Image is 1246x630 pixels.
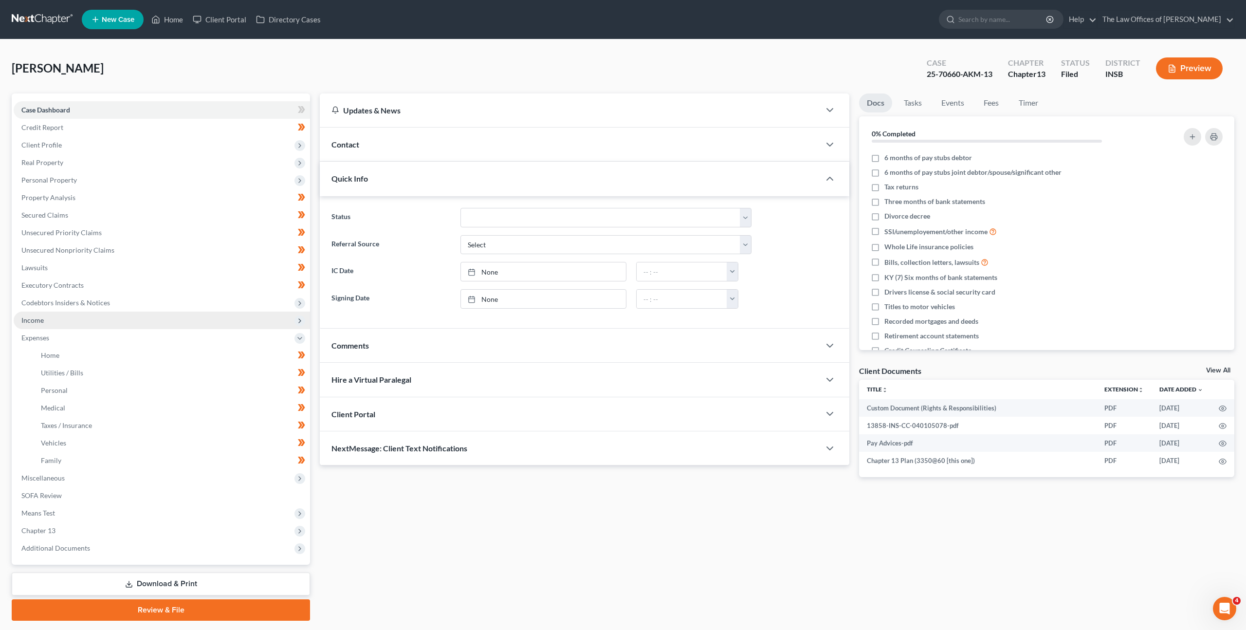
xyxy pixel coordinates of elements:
i: unfold_more [1138,387,1144,393]
a: View All [1206,367,1230,374]
iframe: Intercom live chat [1213,597,1236,620]
div: Chapter [1008,69,1045,80]
input: -- : -- [637,290,727,308]
span: Client Profile [21,141,62,149]
a: The Law Offices of [PERSON_NAME] [1098,11,1234,28]
span: 6 months of pay stubs joint debtor/spouse/significant other [884,167,1062,177]
div: Chapter [1008,57,1045,69]
span: Codebtors Insiders & Notices [21,298,110,307]
span: 4 [1233,597,1241,605]
span: Retirement account statements [884,331,979,341]
span: Income [21,316,44,324]
a: Fees [976,93,1007,112]
span: Personal [41,386,68,394]
td: PDF [1097,452,1152,469]
td: PDF [1097,417,1152,434]
span: Medical [41,404,65,412]
td: PDF [1097,434,1152,452]
a: Extensionunfold_more [1104,386,1144,393]
a: None [461,290,626,308]
span: Bills, collection letters, lawsuits [884,258,979,267]
span: Three months of bank statements [884,197,985,206]
span: Means Test [21,509,55,517]
a: Download & Print [12,573,310,595]
span: Credit Report [21,123,63,131]
span: Secured Claims [21,211,68,219]
i: expand_more [1197,387,1203,393]
span: 13 [1037,69,1045,78]
td: Pay Advices-pdf [859,434,1097,452]
a: Date Added expand_more [1159,386,1203,393]
label: IC Date [327,262,456,281]
a: SOFA Review [14,487,310,504]
span: Miscellaneous [21,474,65,482]
a: Home [147,11,188,28]
span: KY (7) Six months of bank statements [884,273,997,282]
a: Credit Report [14,119,310,136]
span: [PERSON_NAME] [12,61,104,75]
span: Executory Contracts [21,281,84,289]
a: Lawsuits [14,259,310,277]
span: Unsecured Nonpriority Claims [21,246,114,254]
div: 25-70660-AKM-13 [927,69,992,80]
span: Expenses [21,334,49,342]
span: Lawsuits [21,263,48,272]
span: Unsecured Priority Claims [21,228,102,237]
strong: 0% Completed [872,130,916,138]
label: Signing Date [327,289,456,309]
a: Family [33,452,310,469]
a: Unsecured Priority Claims [14,224,310,241]
span: Case Dashboard [21,106,70,114]
i: unfold_more [882,387,888,393]
span: Contact [331,140,359,149]
a: Events [934,93,972,112]
span: Additional Documents [21,544,90,552]
span: Quick Info [331,174,368,183]
a: Home [33,347,310,364]
td: [DATE] [1152,452,1211,469]
td: [DATE] [1152,399,1211,417]
a: Case Dashboard [14,101,310,119]
a: Directory Cases [251,11,326,28]
label: Referral Source [327,235,456,255]
a: Medical [33,399,310,417]
label: Status [327,208,456,227]
a: Timer [1011,93,1046,112]
a: Docs [859,93,892,112]
span: Tax returns [884,182,918,192]
span: Drivers license & social security card [884,287,995,297]
a: None [461,262,626,281]
td: [DATE] [1152,434,1211,452]
span: Divorce decree [884,211,930,221]
a: Help [1064,11,1097,28]
td: Custom Document (Rights & Responsibilities) [859,399,1097,417]
span: NextMessage: Client Text Notifications [331,444,467,453]
a: Review & File [12,599,310,621]
div: Status [1061,57,1090,69]
span: New Case [102,16,134,23]
span: Whole Life insurance policies [884,242,973,252]
a: Personal [33,382,310,399]
span: 6 months of pay stubs debtor [884,153,972,163]
td: [DATE] [1152,417,1211,434]
div: Case [927,57,992,69]
span: Personal Property [21,176,77,184]
span: Credit Counseling Certificate [884,346,971,355]
span: Vehicles [41,439,66,447]
a: Tasks [896,93,930,112]
a: Taxes / Insurance [33,417,310,434]
span: SSI/unemployement/other income [884,227,988,237]
button: Preview [1156,57,1223,79]
div: Filed [1061,69,1090,80]
span: Client Portal [331,409,375,419]
div: District [1105,57,1140,69]
a: Secured Claims [14,206,310,224]
span: Taxes / Insurance [41,421,92,429]
span: Titles to motor vehicles [884,302,955,312]
div: INSB [1105,69,1140,80]
td: PDF [1097,399,1152,417]
span: Utilities / Bills [41,369,83,377]
span: Family [41,456,61,464]
span: Property Analysis [21,193,75,202]
a: Utilities / Bills [33,364,310,382]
